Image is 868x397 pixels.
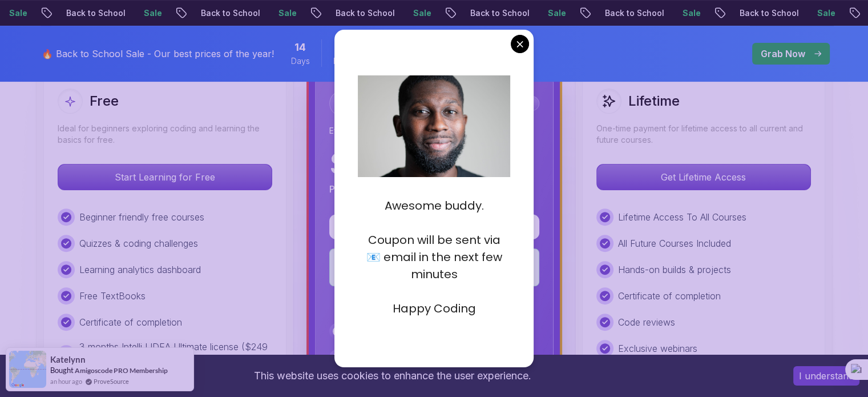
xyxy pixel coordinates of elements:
[618,315,675,329] p: Code reviews
[75,366,168,375] a: Amigoscode PRO Membership
[618,263,731,276] p: Hands-on builds & projects
[90,92,119,110] h2: Free
[712,7,748,19] p: Sale
[58,164,272,190] button: Start Learning for Free
[173,7,209,19] p: Sale
[596,123,811,146] p: One-time payment for lifetime access to all current and future courses.
[294,39,306,55] span: 14 Days
[94,376,129,386] a: ProveSource
[42,47,274,61] p: 🔥 Back to School Sale - Our best prices of the year!
[58,123,272,146] p: Ideal for beginners exploring coding and learning the basics for free.
[596,164,811,190] button: Get Lifetime Access
[50,376,82,386] span: an hour ago
[79,315,182,329] p: Certificate of completion
[95,7,173,19] p: Back to School
[50,366,74,375] span: Bought
[442,7,479,19] p: Sale
[329,182,376,196] p: Paid Yearly
[230,7,308,19] p: Back to School
[9,351,46,388] img: provesource social proof notification image
[291,55,310,67] span: Days
[618,342,697,355] p: Exclusive webinars
[38,7,75,19] p: Sale
[9,363,776,388] div: This website uses cookies to enhance the user experience.
[308,7,344,19] p: Sale
[58,171,272,183] a: Start Learning for Free
[79,210,204,224] p: Beginner friendly free courses
[618,210,746,224] p: Lifetime Access To All Courses
[329,150,517,178] p: $ 19.97 / Month
[329,221,539,232] a: Start My Free Trial
[79,263,201,276] p: Learning analytics dashboard
[79,289,146,303] p: Free TextBooks
[329,214,539,239] button: Start My Free Trial
[761,47,805,61] p: Grab Now
[79,340,272,367] p: 3 months IntelliJ IDEA Ultimate license ($249 value)
[618,236,731,250] p: All Future Courses Included
[499,7,577,19] p: Back to School
[577,7,613,19] p: Sale
[769,7,846,19] p: Back to School
[79,236,198,250] p: Quizzes & coding challenges
[596,171,811,183] a: Get Lifetime Access
[793,366,859,386] button: Accept cookies
[50,355,86,364] span: Katelynn
[618,289,721,303] p: Certificate of completion
[628,92,680,110] h2: Lifetime
[365,7,442,19] p: Back to School
[329,125,539,137] p: Everything in Free, plus
[333,55,356,67] span: Hours
[634,7,712,19] p: Back to School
